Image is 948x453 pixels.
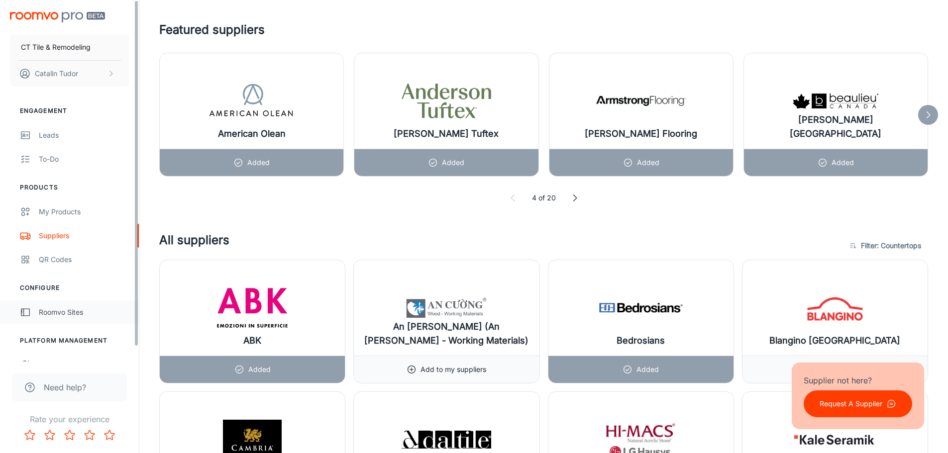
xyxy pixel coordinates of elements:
img: Blangino Argentina [790,288,880,328]
h6: Blangino [GEOGRAPHIC_DATA] [769,334,900,348]
img: American Olean [207,81,297,121]
div: Suppliers [39,230,129,241]
p: Added [442,157,464,168]
h6: [PERSON_NAME] [GEOGRAPHIC_DATA] [752,113,920,141]
img: Anderson Tuftex [402,81,491,121]
p: Add to my suppliers [421,364,486,375]
h6: [PERSON_NAME] Flooring [585,127,697,141]
button: Rate 5 star [100,425,119,445]
h6: Bedrosians [617,334,665,348]
div: Roomvo Sites [39,307,129,318]
p: Catalin Tudor [35,68,78,79]
button: Catalin Tudor [10,61,129,87]
span: Filter [861,240,921,252]
div: Leads [39,130,129,141]
p: CT Tile & Remodeling [21,42,91,53]
p: Request A Supplier [820,398,882,409]
p: Added [636,364,659,375]
div: To-do [39,154,129,165]
button: Request A Supplier [804,390,912,417]
div: QR Codes [39,254,129,265]
p: Added [637,157,659,168]
h6: American Olean [218,127,286,141]
button: Rate 1 star [20,425,40,445]
button: CT Tile & Remodeling [10,34,129,60]
img: An Cuong (An Cuong Wood - Working Materials) [402,288,491,328]
img: Armstrong Flooring [596,81,686,121]
h6: ABK [243,334,261,348]
img: Beaulieu Canada [791,81,880,121]
div: User Administration [39,360,129,370]
img: ABK [208,288,297,328]
div: My Products [39,206,129,217]
h6: An [PERSON_NAME] (An [PERSON_NAME] - Working Materials) [362,320,531,348]
h4: All suppliers [159,231,844,260]
img: Bedrosians [596,288,686,328]
img: Roomvo PRO Beta [10,12,105,22]
button: Rate 4 star [80,425,100,445]
p: 4 of 20 [532,192,556,203]
span: Need help? [44,381,86,393]
h4: Featured suppliers [159,21,928,39]
p: Added [247,157,270,168]
p: Supplier not here? [804,374,912,386]
h6: [PERSON_NAME] Tuftex [394,127,499,141]
span: : Countertops [877,240,921,252]
p: Added [248,364,271,375]
p: Rate your experience [8,413,131,425]
button: Rate 3 star [60,425,80,445]
p: Added [832,157,854,168]
button: Rate 2 star [40,425,60,445]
